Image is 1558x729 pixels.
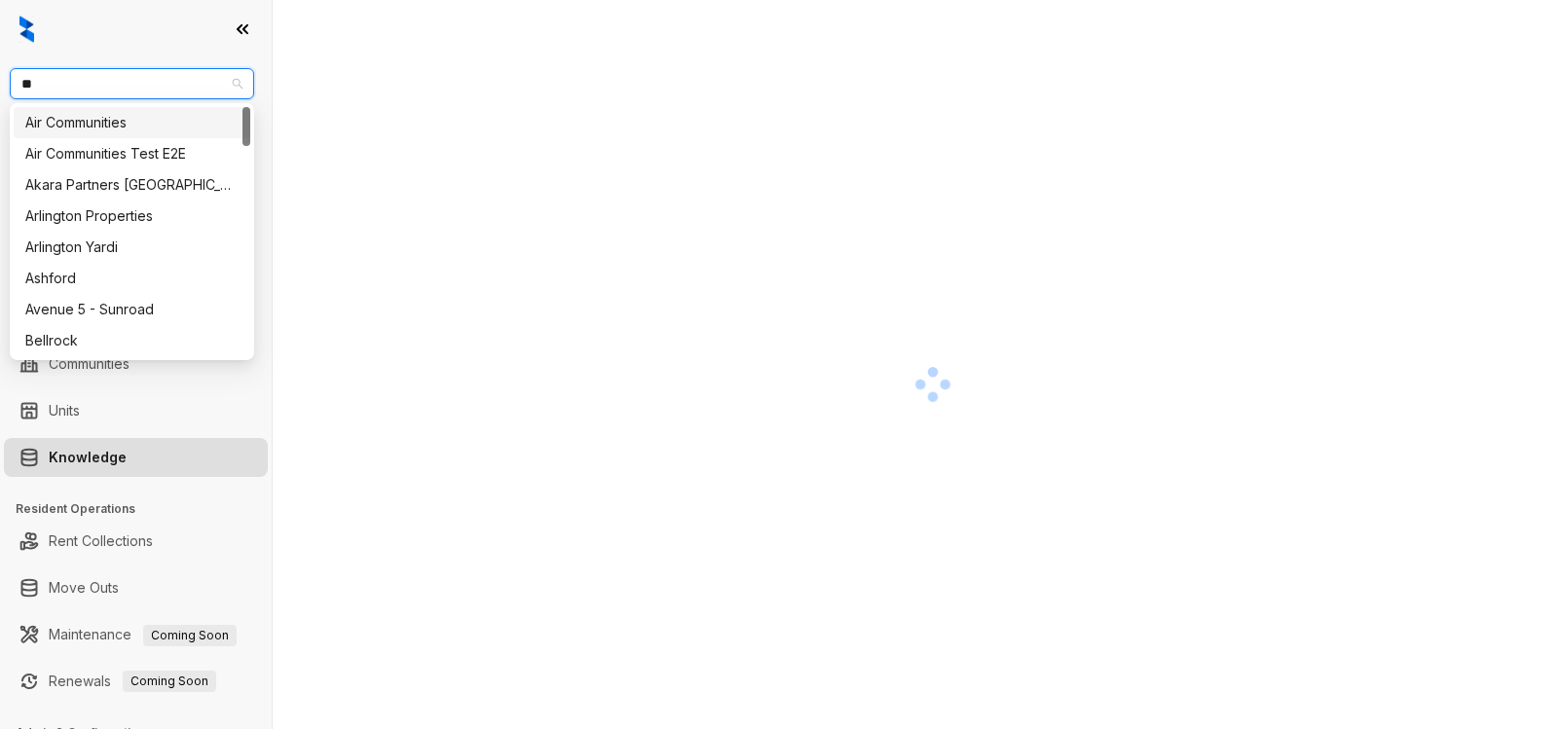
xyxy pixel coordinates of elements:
div: Akara Partners Phoenix [14,169,250,200]
div: Arlington Properties [14,200,250,232]
li: Units [4,391,268,430]
div: Akara Partners [GEOGRAPHIC_DATA] [25,174,239,196]
li: Move Outs [4,568,268,607]
span: Coming Soon [123,671,216,692]
div: Air Communities [14,107,250,138]
a: Knowledge [49,438,127,477]
li: Leasing [4,214,268,253]
li: Leads [4,130,268,169]
li: Renewals [4,662,268,701]
a: Rent Collections [49,522,153,561]
div: Arlington Yardi [25,237,239,258]
div: Air Communities Test E2E [25,143,239,164]
li: Maintenance [4,615,268,654]
a: Move Outs [49,568,119,607]
div: Ashford [14,263,250,294]
div: Bellrock [25,330,239,351]
span: Coming Soon [143,625,237,646]
div: Air Communities Test E2E [14,138,250,169]
img: logo [19,16,34,43]
div: Arlington Yardi [14,232,250,263]
a: RenewalsComing Soon [49,662,216,701]
a: Units [49,391,80,430]
a: Communities [49,345,130,383]
li: Rent Collections [4,522,268,561]
div: Ashford [25,268,239,289]
div: Avenue 5 - Sunroad [25,299,239,320]
div: Bellrock [14,325,250,356]
li: Knowledge [4,438,268,477]
li: Collections [4,261,268,300]
div: Avenue 5 - Sunroad [14,294,250,325]
h3: Resident Operations [16,500,272,518]
div: Air Communities [25,112,239,133]
div: Arlington Properties [25,205,239,227]
li: Communities [4,345,268,383]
